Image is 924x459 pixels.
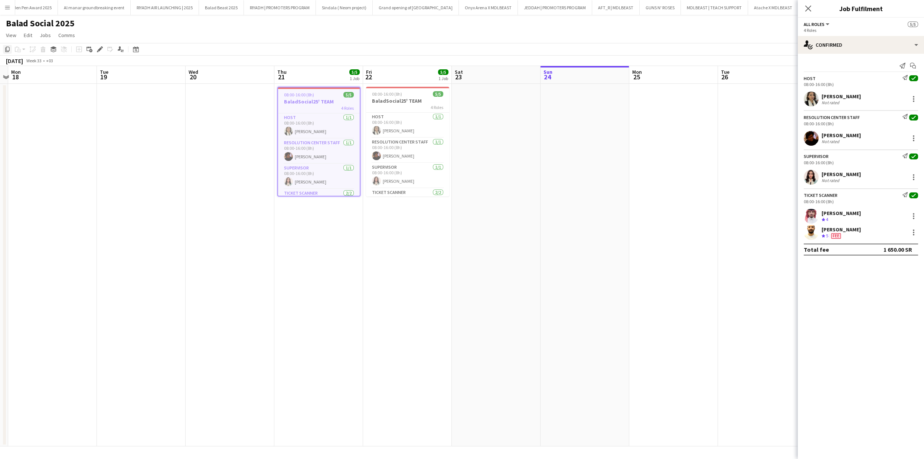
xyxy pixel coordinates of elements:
span: 5/5 [433,91,443,97]
app-card-role: Supervisor1/108:00-16:00 (8h)[PERSON_NAME] [366,163,449,188]
span: 19 [99,73,108,81]
span: 5/5 [908,22,918,27]
span: 23 [454,73,463,81]
h1: Balad Social 2025 [6,18,75,29]
button: All roles [804,22,830,27]
span: 26 [720,73,729,81]
div: 1 Job [350,76,359,81]
button: RIYADH AIR LAUNCHING | 2025 [131,0,199,15]
span: 4 Roles [431,105,443,110]
div: 08:00-16:00 (8h) [804,160,918,165]
div: [PERSON_NAME] [822,93,861,100]
a: Edit [21,30,35,40]
span: Week 33 [25,58,43,63]
div: Crew has different fees then in role [830,233,842,239]
span: All roles [804,22,825,27]
span: 08:00-16:00 (8h) [372,91,402,97]
span: 22 [365,73,372,81]
app-card-role: Ticket Scanner2/208:00-16:00 (8h) [278,189,360,225]
div: Supervisor [804,153,829,159]
span: 5 [826,233,828,238]
button: Onyx Arena X MDLBEAST [459,0,518,15]
h3: BaladSocial25' TEAM [278,98,360,105]
div: 1 Job [438,76,448,81]
span: Wed [189,69,198,75]
button: RIYADH | PROMOTERS PROGRAM [244,0,316,15]
app-card-role: Resolution Center Staff1/108:00-16:00 (8h)[PERSON_NAME] [366,138,449,163]
span: 20 [187,73,198,81]
span: 5/5 [349,69,360,75]
div: Confirmed [798,36,924,54]
div: Total fee [804,246,829,253]
span: Tue [721,69,729,75]
h3: Job Fulfilment [798,4,924,13]
div: +03 [46,58,53,63]
div: Resolution Center Staff [804,115,860,120]
span: Mon [11,69,21,75]
app-card-role: HOST1/108:00-16:00 (8h)[PERSON_NAME] [366,113,449,138]
button: JEDDAH | PROMOTERS PROGRAM [518,0,592,15]
button: Atache X MDLBEAST [748,0,799,15]
div: 08:00-16:00 (8h) [804,121,918,126]
span: Comms [58,32,75,39]
span: 18 [10,73,21,81]
button: GUNS N' ROSES [640,0,681,15]
div: [PERSON_NAME] [822,132,861,139]
app-card-role: HOST1/108:00-16:00 (8h)[PERSON_NAME] [278,113,360,139]
button: Al manar groundbreaking event [58,0,131,15]
span: Jobs [40,32,51,39]
button: Sindala ( Neom project) [316,0,373,15]
div: 4 Roles [804,27,918,33]
a: View [3,30,19,40]
div: 08:00-16:00 (8h) [804,82,918,87]
button: Grand opening of [GEOGRAPHIC_DATA] [373,0,459,15]
span: 24 [542,73,552,81]
span: Tue [100,69,108,75]
div: Not rated [822,100,841,105]
span: 5/5 [343,92,354,98]
div: [DATE] [6,57,23,65]
app-job-card: 08:00-16:00 (8h)5/5BaladSocial25' TEAM4 RolesHOST1/108:00-16:00 (8h)[PERSON_NAME]Resolution Cente... [277,87,360,197]
app-job-card: 08:00-16:00 (8h)5/5BaladSocial25' TEAM4 RolesHOST1/108:00-16:00 (8h)[PERSON_NAME]Resolution Cente... [366,87,449,197]
span: View [6,32,16,39]
a: Jobs [37,30,54,40]
div: Not rated [822,178,841,183]
button: MDLBEAST | TEACH SUPPORT [681,0,748,15]
span: 08:00-16:00 (8h) [284,92,314,98]
button: Golden Pen Award 2025 [1,0,58,15]
div: Not rated [822,139,841,144]
app-card-role: Supervisor1/108:00-16:00 (8h)[PERSON_NAME] [278,164,360,189]
div: 08:00-16:00 (8h) [804,199,918,204]
span: Edit [24,32,32,39]
span: Mon [632,69,642,75]
div: HOST [804,76,816,81]
div: [PERSON_NAME] [822,226,861,233]
span: 4 [826,217,828,222]
button: Balad Beast 2025 [199,0,244,15]
app-card-role: Resolution Center Staff1/108:00-16:00 (8h)[PERSON_NAME] [278,139,360,164]
a: Comms [55,30,78,40]
div: 1 650.00 SR [884,246,912,253]
h3: BaladSocial25' TEAM [366,98,449,104]
span: Fee [831,233,841,239]
span: 4 Roles [341,105,354,111]
app-card-role: Ticket Scanner2/208:00-16:00 (8h) [366,188,449,224]
button: AFT_R | MDLBEAST [592,0,640,15]
div: [PERSON_NAME] [822,210,861,217]
div: Ticket Scanner [804,192,838,198]
span: Sun [543,69,552,75]
span: Thu [277,69,287,75]
span: 21 [276,73,287,81]
span: Fri [366,69,372,75]
div: [PERSON_NAME] [822,171,861,178]
span: 5/5 [438,69,448,75]
span: Sat [455,69,463,75]
span: 25 [631,73,642,81]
